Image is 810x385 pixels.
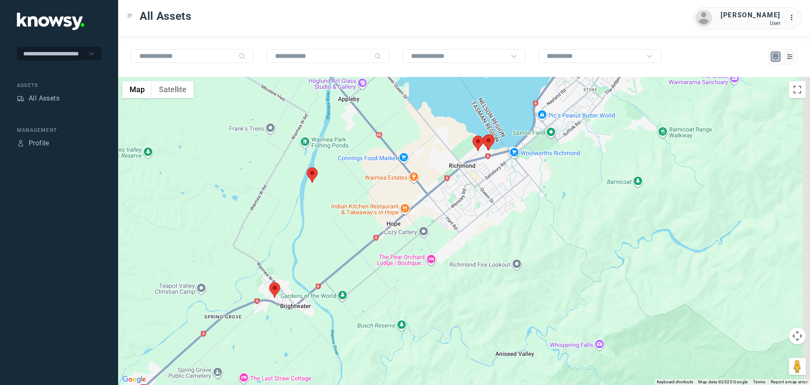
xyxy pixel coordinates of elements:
div: Management [17,126,101,134]
tspan: ... [789,14,798,21]
a: ProfileProfile [17,138,49,148]
button: Toggle fullscreen view [789,81,806,98]
div: Profile [29,138,49,148]
img: Application Logo [17,13,84,30]
span: All Assets [140,8,192,24]
div: List [786,53,794,60]
a: AssetsAll Assets [17,93,59,104]
img: avatar.png [695,10,712,27]
div: [PERSON_NAME] [721,10,780,20]
div: User [721,20,780,26]
a: Terms (opens in new tab) [753,380,766,384]
a: Report a map error [771,380,807,384]
button: Map camera controls [789,328,806,344]
div: : [789,13,799,24]
span: Map data ©2025 Google [698,380,748,384]
div: Assets [17,82,101,89]
button: Drag Pegman onto the map to open Street View [789,358,806,375]
div: : [789,13,799,23]
div: Search [375,53,381,60]
div: Search [239,53,246,60]
div: Profile [17,139,24,147]
button: Show satellite imagery [152,81,194,98]
img: Google [120,374,148,385]
div: Toggle Menu [127,13,133,19]
div: Assets [17,95,24,102]
button: Show street map [122,81,152,98]
button: Keyboard shortcuts [657,379,693,385]
div: Map [772,53,780,60]
div: All Assets [29,93,59,104]
a: Open this area in Google Maps (opens a new window) [120,374,148,385]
